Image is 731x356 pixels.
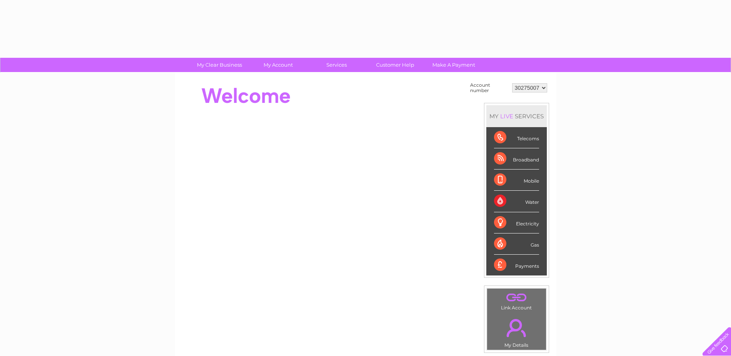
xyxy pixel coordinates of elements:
td: Account number [468,81,510,95]
div: LIVE [499,113,515,120]
div: Broadband [494,148,539,170]
div: MY SERVICES [486,105,547,127]
div: Telecoms [494,127,539,148]
a: Make A Payment [422,58,486,72]
a: . [489,314,544,341]
div: Mobile [494,170,539,191]
td: Link Account [487,288,546,312]
div: Gas [494,233,539,255]
div: Electricity [494,212,539,233]
div: Payments [494,255,539,275]
a: My Clear Business [188,58,251,72]
a: My Account [246,58,310,72]
div: Water [494,191,539,212]
a: Customer Help [363,58,427,72]
a: . [489,291,544,304]
td: My Details [487,312,546,350]
a: Services [305,58,368,72]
